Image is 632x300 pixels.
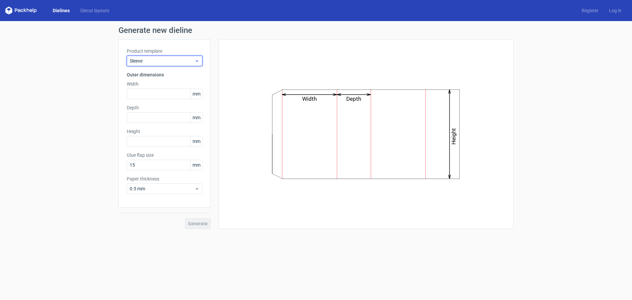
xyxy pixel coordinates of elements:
[191,113,202,123] span: mm
[127,128,202,135] label: Height
[75,7,115,14] a: Diecut layouts
[127,152,202,158] label: Glue flap size
[191,160,202,170] span: mm
[127,48,202,54] label: Product template
[118,26,513,34] h1: Generate new dieline
[127,81,202,87] label: Width
[47,7,75,14] a: Dielines
[191,89,202,99] span: mm
[604,7,627,14] a: Log in
[130,185,195,192] span: 0.5 mm
[191,136,202,146] span: mm
[127,176,202,182] label: Paper thickness
[303,95,317,102] text: Width
[127,104,202,111] label: Depth
[451,128,457,145] text: Height
[127,71,202,78] h3: Outer dimensions
[576,7,604,14] a: Register
[347,95,361,102] text: Depth
[130,58,195,64] span: Sleeve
